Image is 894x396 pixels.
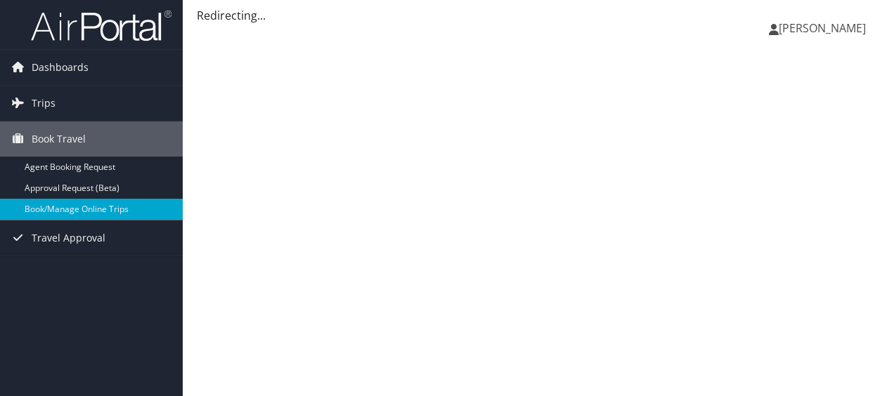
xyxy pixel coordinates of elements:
span: Book Travel [32,121,86,157]
span: Trips [32,86,56,121]
a: [PERSON_NAME] [769,7,880,49]
div: Redirecting... [197,7,880,24]
span: Dashboards [32,50,89,85]
span: [PERSON_NAME] [779,20,866,36]
span: Travel Approval [32,220,105,256]
img: airportal-logo.png [31,9,171,42]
